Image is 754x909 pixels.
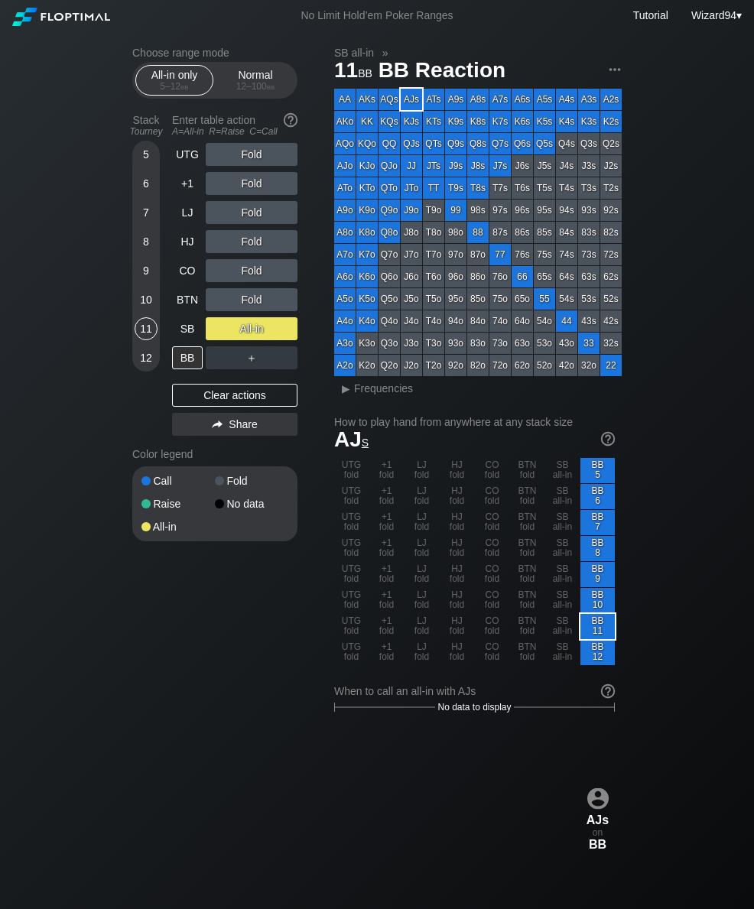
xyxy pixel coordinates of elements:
[467,177,489,199] div: T8s
[172,201,203,224] div: LJ
[489,200,511,221] div: 97s
[467,244,489,265] div: 87o
[489,222,511,243] div: 87s
[126,126,166,137] div: Tourney
[467,89,489,110] div: A8s
[379,111,400,132] div: KQs
[212,420,223,429] img: share.864f2f62.svg
[423,333,444,354] div: T3o
[600,89,622,110] div: A2s
[578,155,600,177] div: J3s
[633,9,668,21] a: Tutorial
[467,133,489,154] div: Q8s
[445,244,466,265] div: 97o
[580,588,615,613] div: BB 10
[206,317,297,340] div: All-in
[141,476,215,486] div: Call
[334,89,356,110] div: AA
[578,333,600,354] div: 33
[467,222,489,243] div: 88
[369,484,404,509] div: +1 fold
[578,200,600,221] div: 93s
[356,355,378,376] div: K2o
[534,288,555,310] div: 55
[578,244,600,265] div: 73s
[445,177,466,199] div: T9s
[356,222,378,243] div: K8o
[512,310,533,332] div: 64o
[379,133,400,154] div: QQ
[475,510,509,535] div: CO fold
[578,133,600,154] div: Q3s
[334,133,356,154] div: AQo
[369,510,404,535] div: +1 fold
[401,111,422,132] div: KJs
[135,317,158,340] div: 11
[369,458,404,483] div: +1 fold
[334,266,356,287] div: A6o
[545,640,580,665] div: SB all-in
[180,81,189,92] span: bb
[334,685,615,697] div: When to call an all-in with AJs
[356,177,378,199] div: KTo
[172,346,203,369] div: BB
[336,379,356,398] div: ▸
[135,201,158,224] div: 7
[423,155,444,177] div: JTs
[440,458,474,483] div: HJ fold
[578,266,600,287] div: 63s
[423,200,444,221] div: T9o
[334,614,369,639] div: UTG fold
[445,222,466,243] div: 98o
[534,200,555,221] div: 95s
[578,288,600,310] div: 53s
[206,143,297,166] div: Fold
[580,640,615,665] div: BB 12
[379,155,400,177] div: QJo
[512,222,533,243] div: 86s
[172,288,203,311] div: BTN
[600,288,622,310] div: 52s
[580,562,615,587] div: BB 9
[475,484,509,509] div: CO fold
[600,222,622,243] div: 82s
[512,111,533,132] div: K6s
[334,510,369,535] div: UTG fold
[369,614,404,639] div: +1 fold
[445,355,466,376] div: 92o
[369,588,404,613] div: +1 fold
[489,244,511,265] div: 77
[445,155,466,177] div: J9s
[580,614,615,639] div: BB 11
[587,787,609,809] img: icon-avatar.b40e07d9.svg
[512,244,533,265] div: 76s
[556,288,577,310] div: 54s
[369,640,404,665] div: +1 fold
[534,89,555,110] div: A5s
[334,416,615,428] h2: How to play hand from anywhere at any stack size
[369,536,404,561] div: +1 fold
[489,288,511,310] div: 75o
[510,484,544,509] div: BTN fold
[334,288,356,310] div: A5o
[512,355,533,376] div: 62o
[440,484,474,509] div: HJ fold
[401,155,422,177] div: JJ
[556,200,577,221] div: 94s
[440,510,474,535] div: HJ fold
[334,222,356,243] div: A8o
[475,458,509,483] div: CO fold
[141,498,215,509] div: Raise
[12,8,110,26] img: Floptimal logo
[405,510,439,535] div: LJ fold
[126,108,166,143] div: Stack
[600,111,622,132] div: K2s
[556,89,577,110] div: A4s
[556,333,577,354] div: 43o
[141,521,215,532] div: All-in
[534,244,555,265] div: 75s
[556,310,577,332] div: 44
[534,177,555,199] div: T5s
[401,177,422,199] div: JTo
[334,536,369,561] div: UTG fold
